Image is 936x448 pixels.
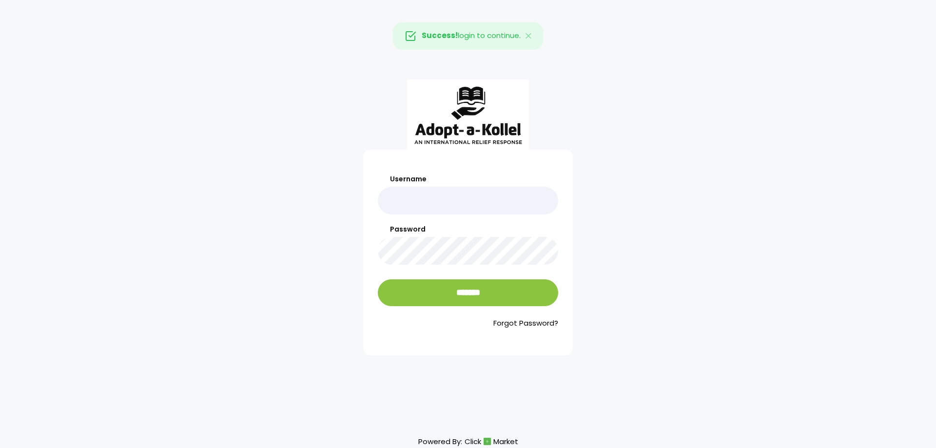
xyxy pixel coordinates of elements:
[393,22,543,50] div: login to continue.
[515,23,543,49] button: Close
[465,435,518,448] a: ClickMarket
[407,79,529,150] img: aak_logo_sm.jpeg
[484,438,491,445] img: cm_icon.png
[418,435,518,448] p: Powered By:
[378,174,558,184] label: Username
[422,30,458,40] strong: Success!
[378,318,558,329] a: Forgot Password?
[378,224,558,234] label: Password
